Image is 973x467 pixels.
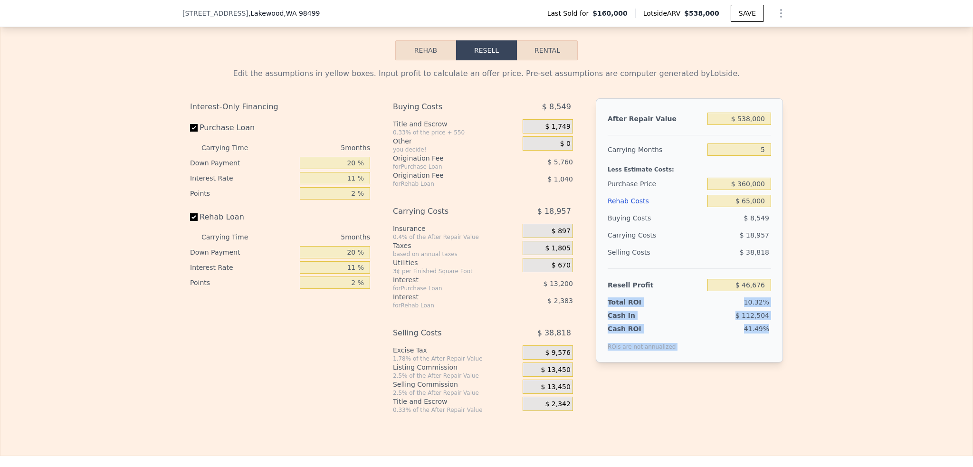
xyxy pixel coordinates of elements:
div: Purchase Price [608,175,704,192]
input: Purchase Loan [190,124,198,132]
span: $ 1,749 [545,123,570,131]
div: for Purchase Loan [393,163,499,171]
div: Edit the assumptions in yellow boxes. Input profit to calculate an offer price. Pre-set assumptio... [190,68,783,79]
span: $ 38,818 [740,248,769,256]
div: Title and Escrow [393,119,519,129]
div: Origination Fee [393,153,499,163]
div: Rehab Costs [608,192,704,210]
div: Taxes [393,241,519,250]
button: SAVE [731,5,764,22]
div: for Rehab Loan [393,180,499,188]
button: Rental [517,40,578,60]
div: Cash ROI [608,324,676,334]
span: $ 1,040 [547,175,572,183]
span: , WA 98499 [284,10,320,17]
div: Utilities [393,258,519,267]
div: Total ROI [608,297,667,307]
span: $ 9,576 [545,349,570,357]
span: 41.49% [744,325,769,333]
div: Interest [393,292,499,302]
div: 2.5% of the After Repair Value [393,389,519,397]
div: Buying Costs [608,210,704,227]
span: Last Sold for [547,9,593,18]
div: Excise Tax [393,345,519,355]
div: 1.78% of the After Repair Value [393,355,519,362]
div: based on annual taxes [393,250,519,258]
div: 2.5% of the After Repair Value [393,372,519,380]
span: $ 112,504 [735,312,769,319]
span: $ 18,957 [740,231,769,239]
input: Rehab Loan [190,213,198,221]
div: 5 months [267,140,370,155]
button: Resell [456,40,517,60]
span: $ 897 [552,227,571,236]
div: you decide! [393,146,519,153]
span: 10.32% [744,298,769,306]
div: Carrying Costs [608,227,667,244]
div: 0.33% of the price + 550 [393,129,519,136]
div: Selling Commission [393,380,519,389]
div: Carrying Costs [393,203,499,220]
div: Interest-Only Financing [190,98,370,115]
div: 5 months [267,229,370,245]
div: 0.33% of the After Repair Value [393,406,519,414]
label: Rehab Loan [190,209,296,226]
span: $ 8,549 [542,98,571,115]
div: Other [393,136,519,146]
span: $ 8,549 [744,214,769,222]
span: $ 13,200 [544,280,573,287]
div: Less Estimate Costs: [608,158,771,175]
div: Interest Rate [190,171,296,186]
div: Title and Escrow [393,397,519,406]
span: $ 2,383 [547,297,572,305]
div: Down Payment [190,155,296,171]
div: for Rehab Loan [393,302,499,309]
div: Interest [393,275,499,285]
div: for Purchase Loan [393,285,499,292]
button: Rehab [395,40,456,60]
span: $ 38,818 [537,324,571,342]
span: , Lakewood [248,9,320,18]
span: $ 13,450 [541,383,571,391]
span: $ 2,342 [545,400,570,409]
button: Show Options [772,4,791,23]
div: Carrying Time [201,140,263,155]
label: Purchase Loan [190,119,296,136]
div: Carrying Time [201,229,263,245]
div: Insurance [393,224,519,233]
div: Resell Profit [608,276,704,294]
div: After Repair Value [608,110,704,127]
div: Carrying Months [608,141,704,158]
div: Down Payment [190,245,296,260]
span: [STREET_ADDRESS] [182,9,248,18]
span: Lotside ARV [643,9,684,18]
div: 3¢ per Finished Square Foot [393,267,519,275]
div: Cash In [608,311,667,320]
div: Points [190,186,296,201]
div: Buying Costs [393,98,499,115]
span: $ 1,805 [545,244,570,253]
span: $160,000 [592,9,628,18]
span: $ 18,957 [537,203,571,220]
div: Selling Costs [393,324,499,342]
div: Origination Fee [393,171,499,180]
div: Selling Costs [608,244,704,261]
div: Points [190,275,296,290]
span: $ 0 [560,140,571,148]
div: 0.4% of the After Repair Value [393,233,519,241]
span: $538,000 [684,10,719,17]
span: $ 13,450 [541,366,571,374]
div: Interest Rate [190,260,296,275]
span: $ 5,760 [547,158,572,166]
span: $ 670 [552,261,571,270]
div: ROIs are not annualized [608,334,676,351]
div: Listing Commission [393,362,519,372]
